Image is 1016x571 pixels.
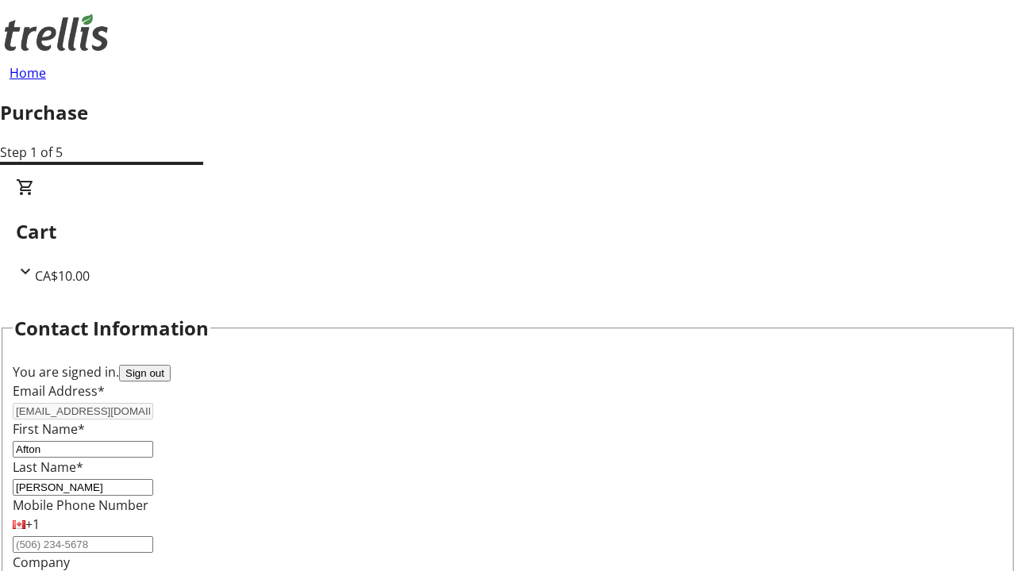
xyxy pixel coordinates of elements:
div: You are signed in. [13,362,1003,381]
span: CA$10.00 [35,267,90,285]
label: First Name* [13,420,85,438]
label: Company [13,554,70,571]
input: (506) 234-5678 [13,536,153,553]
label: Email Address* [13,382,105,400]
label: Mobile Phone Number [13,496,148,514]
div: CartCA$10.00 [16,178,1000,285]
button: Sign out [119,365,171,381]
h2: Contact Information [14,314,209,343]
label: Last Name* [13,458,83,476]
h2: Cart [16,217,1000,246]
